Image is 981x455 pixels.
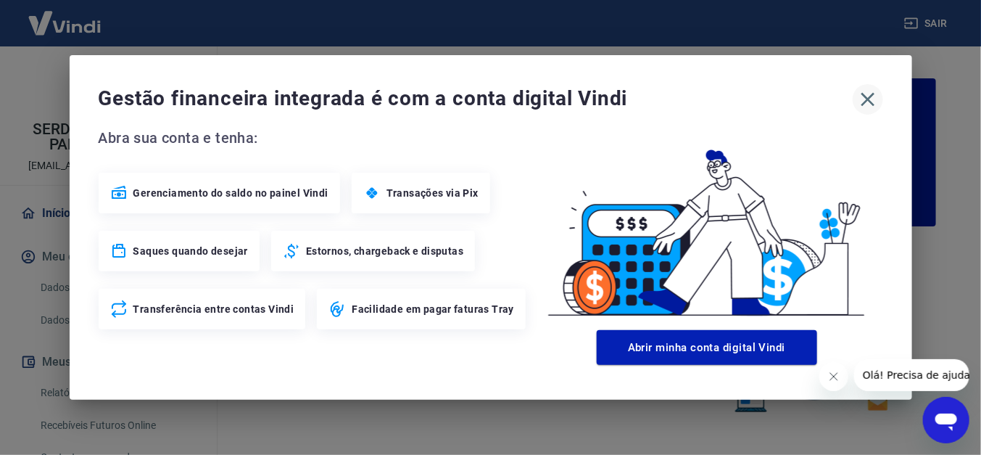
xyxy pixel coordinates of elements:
[597,330,817,365] button: Abrir minha conta digital Vindi
[306,244,463,258] span: Estornos, chargeback e disputas
[386,186,479,200] span: Transações via Pix
[531,126,883,324] img: Good Billing
[819,362,848,391] iframe: Fechar mensagem
[133,302,294,316] span: Transferência entre contas Vindi
[923,397,969,443] iframe: Botão para abrir a janela de mensagens
[9,10,122,22] span: Olá! Precisa de ajuda?
[352,302,514,316] span: Facilidade em pagar faturas Tray
[854,359,969,391] iframe: Mensagem da empresa
[99,84,853,113] span: Gestão financeira integrada é com a conta digital Vindi
[133,186,328,200] span: Gerenciamento do saldo no painel Vindi
[99,126,531,149] span: Abra sua conta e tenha:
[133,244,248,258] span: Saques quando desejar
